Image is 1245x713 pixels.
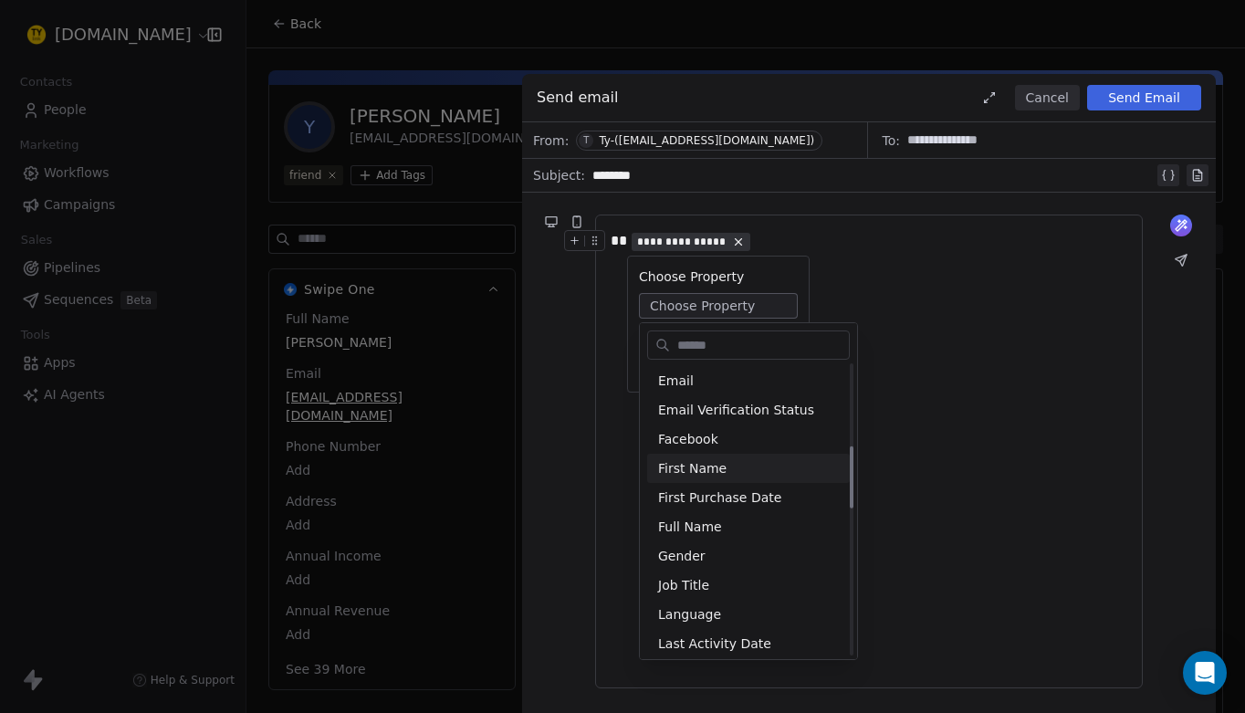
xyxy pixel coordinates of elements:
div: T [583,133,589,148]
div: Last Activity Date [647,629,850,658]
div: Language [647,600,850,629]
div: Ty-([EMAIL_ADDRESS][DOMAIN_NAME]) [599,134,814,147]
button: Send Email [1087,85,1201,110]
div: Gender [647,541,850,571]
div: Facebook [647,425,850,454]
div: Email Verification Status [647,395,850,425]
div: First Name [647,454,850,483]
div: Email [647,366,850,395]
button: Cancel [1015,85,1080,110]
div: First Purchase Date [647,483,850,512]
span: From: [533,131,569,150]
span: Subject: [533,166,585,190]
div: Job Title [647,571,850,600]
div: Full Name [647,512,850,541]
span: Send email [537,87,619,109]
span: To: [883,131,900,150]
